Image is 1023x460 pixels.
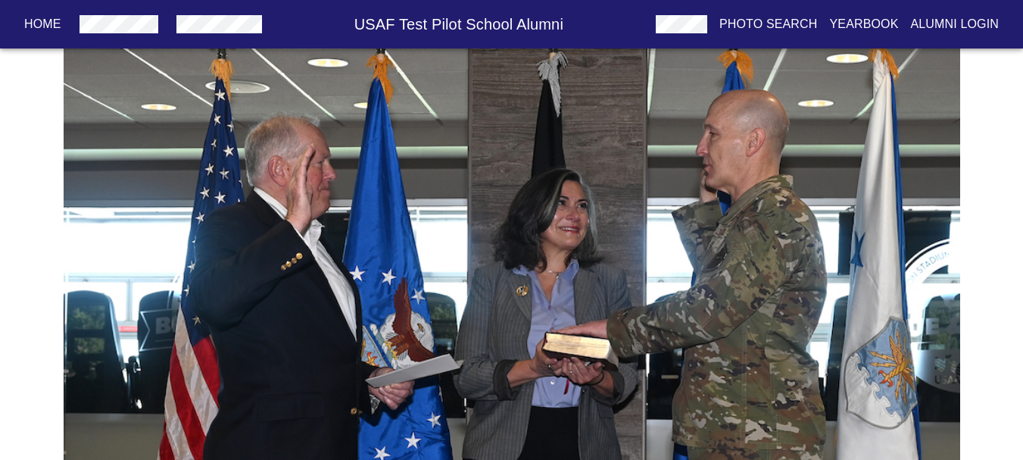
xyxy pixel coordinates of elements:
p: Alumni Login [911,15,1000,33]
p: Photo Search [719,15,818,33]
h6: USAF Test Pilot School Alumni [268,12,650,36]
button: Alumni Login [905,11,1006,38]
p: Yearbook [829,15,898,33]
button: Photo Search [713,11,824,38]
p: Home [24,15,61,33]
button: Home [18,11,67,38]
button: Yearbook [823,11,904,38]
